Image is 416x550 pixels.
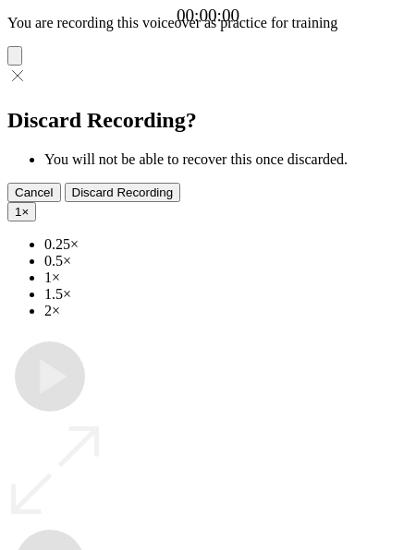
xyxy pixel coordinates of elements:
li: You will not be able to recover this once discarded. [44,151,409,168]
li: 0.25× [44,236,409,253]
li: 1× [44,269,409,286]
a: 00:00:00 [177,6,239,26]
li: 1.5× [44,286,409,303]
li: 2× [44,303,409,319]
p: You are recording this voiceover as practice for training [7,15,409,31]
button: Cancel [7,183,61,202]
h2: Discard Recording? [7,108,409,133]
button: 1× [7,202,36,221]
button: Discard Recording [65,183,181,202]
span: 1 [15,205,21,219]
li: 0.5× [44,253,409,269]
